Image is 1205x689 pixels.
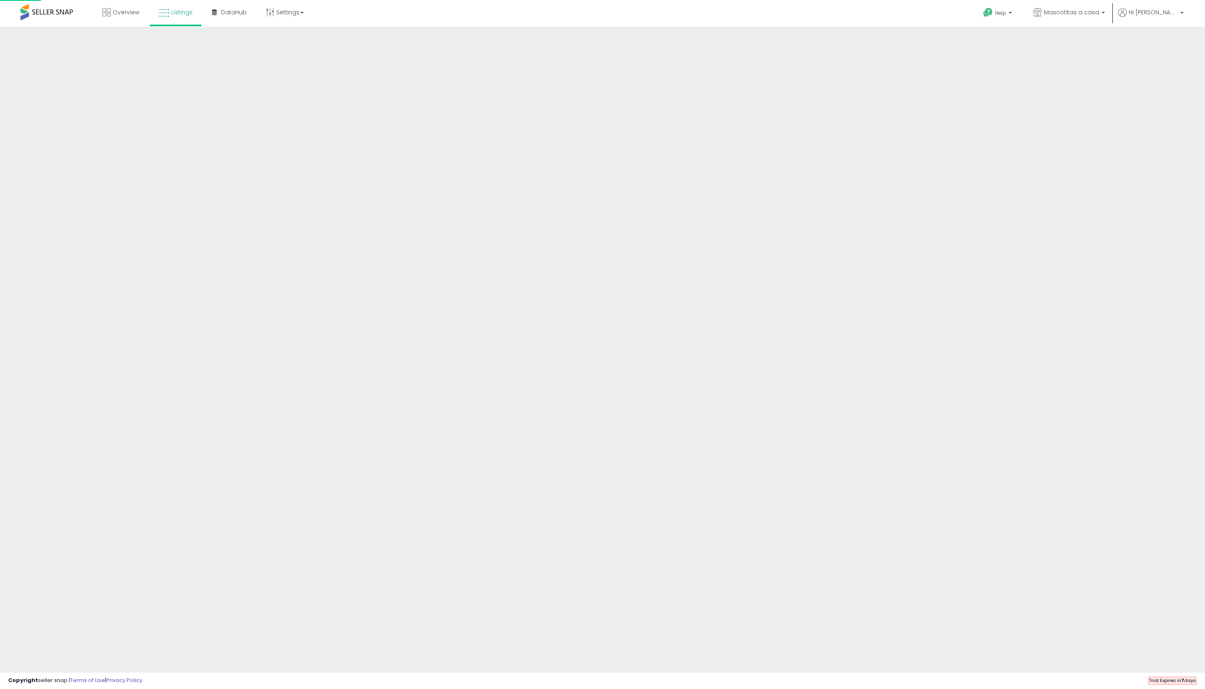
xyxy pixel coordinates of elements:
span: Listings [171,8,193,16]
span: Help [995,9,1006,16]
span: Overview [113,8,139,16]
span: DataHub [221,8,247,16]
span: Hi [PERSON_NAME] [1129,8,1178,16]
i: Get Help [983,7,993,18]
a: Hi [PERSON_NAME] [1118,8,1184,27]
a: Help [977,1,1020,27]
span: Mascotitas a casa [1044,8,1099,16]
